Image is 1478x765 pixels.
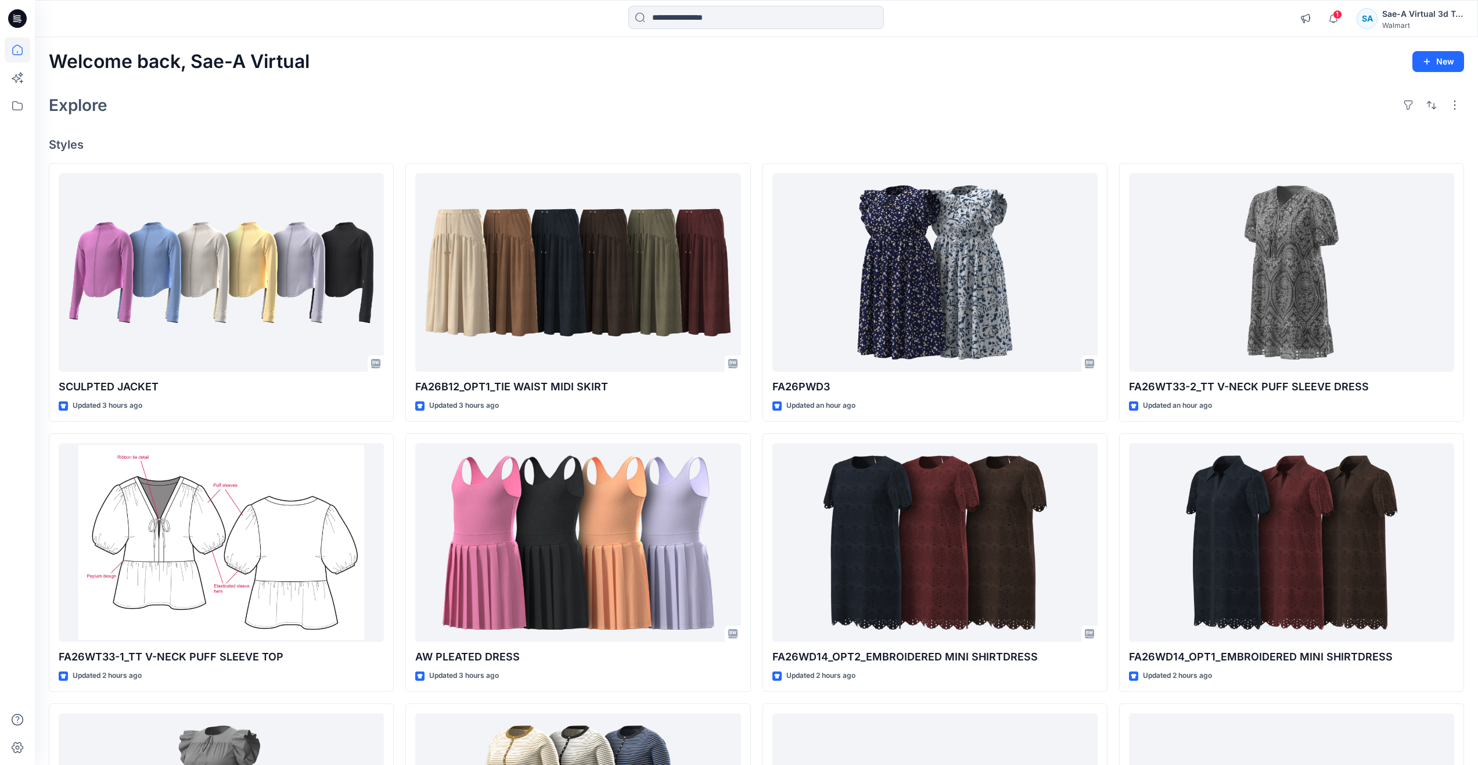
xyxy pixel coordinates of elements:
p: Updated 2 hours ago [1143,670,1212,682]
h2: Explore [49,96,107,114]
a: FA26WT33-1_TT V-NECK PUFF SLEEVE TOP [59,443,384,642]
p: FA26WT33-1_TT V-NECK PUFF SLEEVE TOP [59,649,384,665]
p: Updated an hour ago [1143,400,1212,412]
a: FA26WT33-2_TT V-NECK PUFF SLEEVE DRESS [1129,173,1454,372]
p: Updated 2 hours ago [786,670,855,682]
p: AW PLEATED DRESS [415,649,740,665]
h2: Welcome back, Sae-A Virtual [49,51,310,73]
p: Updated 3 hours ago [429,400,499,412]
a: FA26WD14_OPT1_EMBROIDERED MINI SHIRTDRESS [1129,443,1454,642]
a: SCULPTED JACKET [59,173,384,372]
p: FA26B12_OPT1_TIE WAIST MIDI SKIRT [415,379,740,395]
button: New [1412,51,1464,72]
p: FA26WT33-2_TT V-NECK PUFF SLEEVE DRESS [1129,379,1454,395]
p: FA26WD14_OPT1_EMBROIDERED MINI SHIRTDRESS [1129,649,1454,665]
div: Walmart [1382,21,1463,30]
div: Sae-A Virtual 3d Team [1382,7,1463,21]
span: 1 [1333,10,1342,19]
a: FA26WD14_OPT2_EMBROIDERED MINI SHIRTDRESS [772,443,1098,642]
p: Updated 3 hours ago [429,670,499,682]
p: Updated 2 hours ago [73,670,142,682]
a: FA26B12_OPT1_TIE WAIST MIDI SKIRT [415,173,740,372]
p: Updated 3 hours ago [73,400,142,412]
p: SCULPTED JACKET [59,379,384,395]
h4: Styles [49,138,1464,152]
p: FA26WD14_OPT2_EMBROIDERED MINI SHIRTDRESS [772,649,1098,665]
p: Updated an hour ago [786,400,855,412]
a: FA26PWD3 [772,173,1098,372]
div: SA [1357,8,1378,29]
p: FA26PWD3 [772,379,1098,395]
a: AW PLEATED DRESS [415,443,740,642]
